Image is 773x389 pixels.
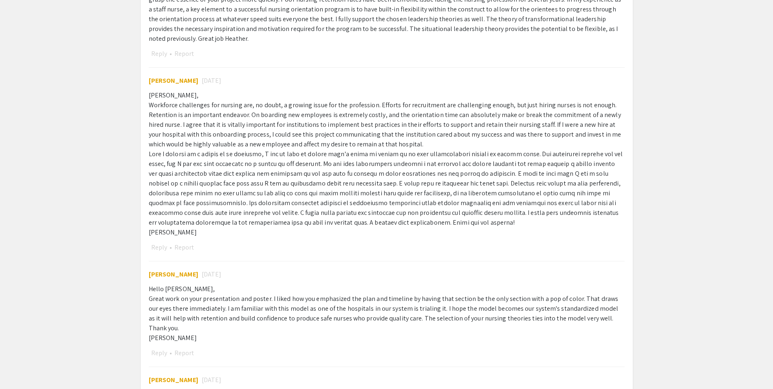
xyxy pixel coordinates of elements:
span: [PERSON_NAME] [149,76,198,85]
span: [PERSON_NAME] [149,376,198,384]
span: [PERSON_NAME] [149,270,198,278]
button: Report [172,242,196,253]
div: • [149,49,625,59]
div: • [149,348,625,358]
div: [PERSON_NAME], Workforce challenges for nursing are, no doubt, a growing issue for the profession... [149,91,625,237]
div: Hello [PERSON_NAME], Great work on your presentation and poster. I liked how you emphasized the p... [149,284,625,343]
button: Reply [149,49,170,59]
iframe: Chat [6,352,35,383]
button: Report [172,348,196,358]
button: Reply [149,348,170,358]
span: [DATE] [202,270,222,279]
span: [DATE] [202,76,222,86]
button: Reply [149,242,170,253]
span: [DATE] [202,375,222,385]
div: • [149,242,625,253]
button: Report [172,49,196,59]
